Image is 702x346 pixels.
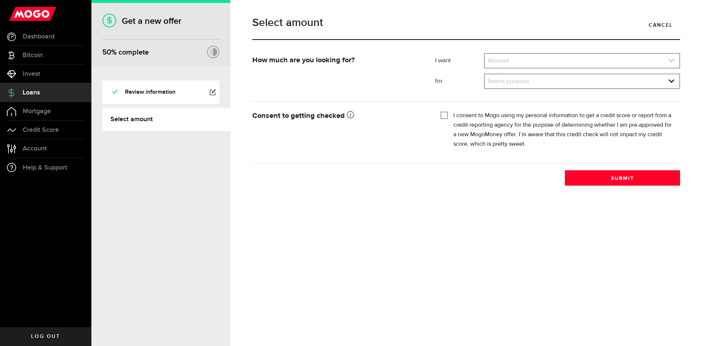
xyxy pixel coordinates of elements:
span: Credit Score [23,127,59,133]
a: expand select [485,74,679,88]
label: I want [435,56,484,65]
a: Cancel [641,17,680,33]
button: Open LiveChat chat widget [6,3,28,25]
span: Account [23,145,47,152]
span: Loans [23,89,40,96]
span: Log out [31,334,60,339]
a: Review information [102,81,219,104]
span: Mortgage [23,108,51,115]
span: Help & Support [23,164,67,171]
input: I consent to Mogo using my personal information to get a credit score or report from a credit rep... [441,111,448,118]
h1: Select amount [252,17,680,28]
a: expand select [485,54,679,68]
span: Invest [23,71,40,77]
h1: Get a new offer [102,16,219,26]
span: Bitcoin [23,52,43,59]
span: 50 [102,48,111,57]
span: Dashboard [23,33,54,40]
label: for [435,77,484,86]
label: I consent to Mogo using my personal information to get a credit score or report from a credit rep... [453,111,675,149]
div: % complete [102,46,149,59]
button: Submit [565,170,680,186]
strong: How much are you looking for? [252,56,355,64]
strong: Consent to getting checked [252,112,354,119]
a: Select amount [102,108,230,131]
